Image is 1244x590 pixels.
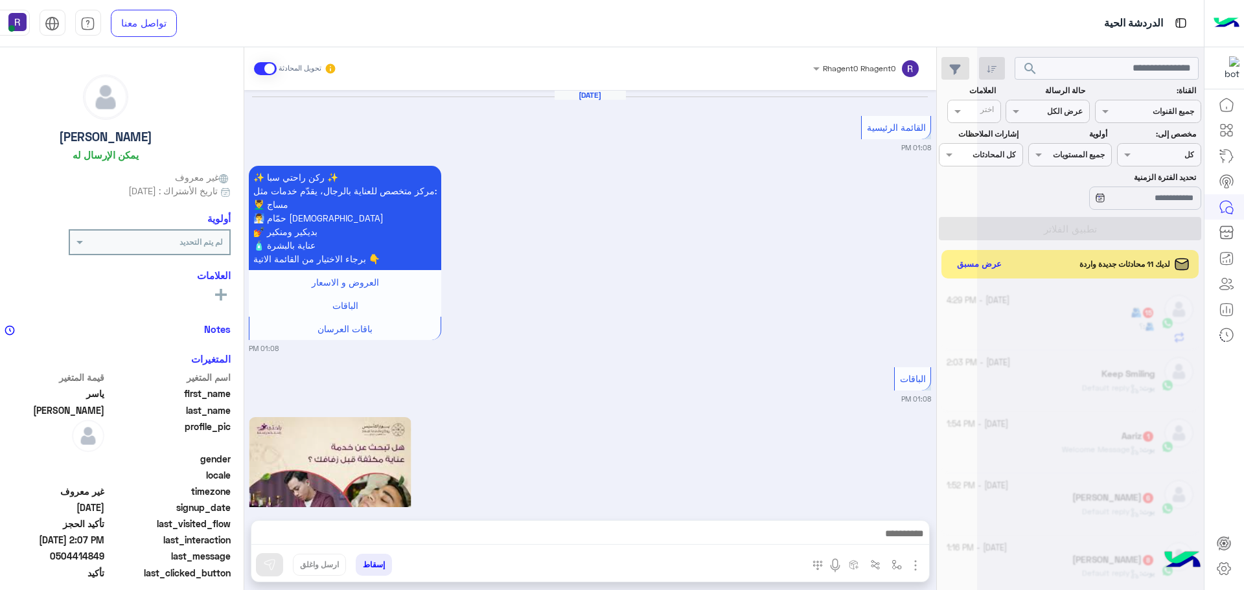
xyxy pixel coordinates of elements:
[1104,15,1163,32] p: الدردشة الحية
[45,16,60,31] img: tab
[555,91,626,100] h6: [DATE]
[901,142,931,153] small: 01:08 PM
[107,452,231,466] span: gender
[107,517,231,530] span: last_visited_flow
[72,420,104,452] img: defaultAdmin.png
[279,63,321,74] small: تحويل المحادثة
[867,122,926,133] span: القائمة الرئيسية
[864,554,886,575] button: Trigger scenario
[107,370,231,384] span: اسم المتغير
[111,10,177,37] a: تواصل معنا
[107,403,231,417] span: last_name
[107,468,231,482] span: locale
[827,558,843,573] img: send voice note
[107,549,231,563] span: last_message
[107,566,231,580] span: last_clicked_button
[249,343,279,354] small: 01:08 PM
[900,373,926,384] span: الباقات
[1173,15,1189,31] img: tab
[75,10,101,37] a: tab
[73,149,139,161] h6: يمكن الإرسال له
[179,237,223,247] b: لم يتم التحديد
[293,554,346,576] button: ارسل واغلق
[886,554,907,575] button: select flow
[356,554,392,576] button: إسقاط
[843,554,864,575] button: create order
[249,417,411,574] img: Q2FwdHVyZSAoMykucG5n.png
[107,387,231,400] span: first_name
[941,85,996,96] label: العلامات
[892,560,902,570] img: select flow
[8,13,27,31] img: userImage
[128,184,218,198] span: تاريخ الأشتراك : [DATE]
[901,394,931,404] small: 01:08 PM
[823,63,895,73] span: Rhagent0 Rhagent0
[908,558,923,573] img: send attachment
[849,560,859,570] img: create order
[5,325,15,335] img: notes
[1214,10,1239,37] img: Logo
[191,353,231,365] h6: المتغيرات
[80,16,95,31] img: tab
[107,420,231,449] span: profile_pic
[317,323,373,334] span: باقات العرسان
[312,277,379,288] span: العروض و الاسعار
[941,128,1019,140] label: إشارات الملاحظات
[59,130,152,144] h5: [PERSON_NAME]
[1160,538,1205,584] img: hulul-logo.png
[204,323,231,335] h6: Notes
[249,166,441,270] p: 3/10/2025, 1:08 PM
[107,533,231,547] span: last_interaction
[107,484,231,498] span: timezone
[1216,56,1239,80] img: 322853014244696
[175,170,231,184] span: غير معروف
[207,212,231,224] h6: أولوية
[332,300,358,311] span: الباقات
[812,560,823,571] img: make a call
[263,558,276,571] img: send message
[1079,185,1101,208] div: loading...
[951,255,1007,274] button: عرض مسبق
[870,560,881,570] img: Trigger scenario
[107,501,231,514] span: signup_date
[84,75,128,119] img: defaultAdmin.png
[939,217,1201,240] button: تطبيق الفلاتر
[980,104,996,119] div: اختر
